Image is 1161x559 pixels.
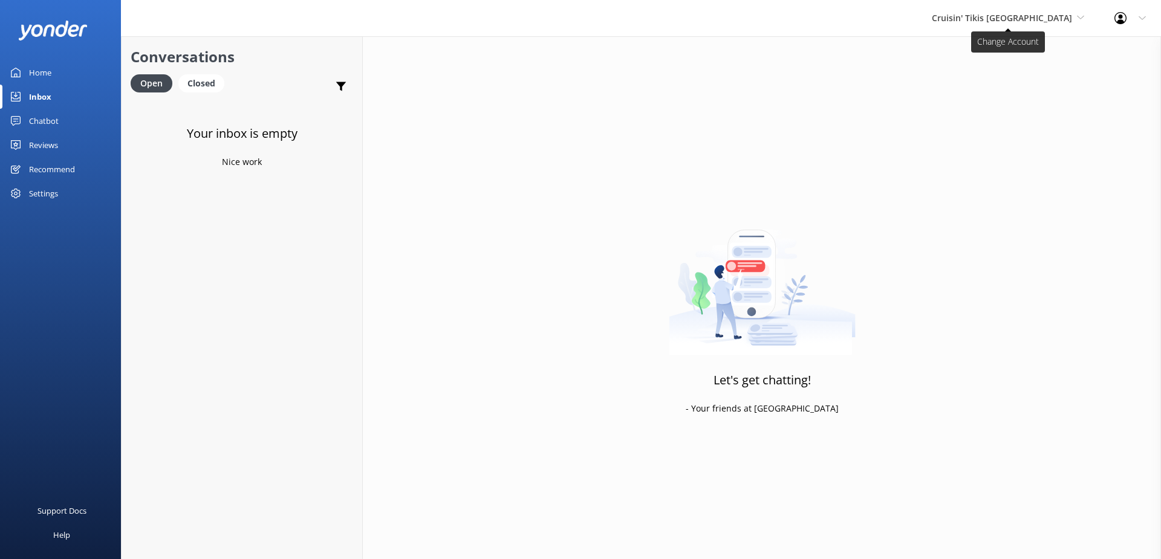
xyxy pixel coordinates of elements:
[29,85,51,109] div: Inbox
[37,499,86,523] div: Support Docs
[29,60,51,85] div: Home
[178,76,230,89] a: Closed
[29,133,58,157] div: Reviews
[29,109,59,133] div: Chatbot
[178,74,224,92] div: Closed
[131,45,353,68] h2: Conversations
[686,402,839,415] p: - Your friends at [GEOGRAPHIC_DATA]
[29,157,75,181] div: Recommend
[131,74,172,92] div: Open
[131,76,178,89] a: Open
[222,155,262,169] p: Nice work
[29,181,58,205] div: Settings
[53,523,70,547] div: Help
[932,12,1072,24] span: Cruisin' Tikis [GEOGRAPHIC_DATA]
[18,21,88,40] img: yonder-white-logo.png
[714,370,811,390] h3: Let's get chatting!
[669,204,856,355] img: artwork of a man stealing a conversation from at giant smartphone
[187,124,298,143] h3: Your inbox is empty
